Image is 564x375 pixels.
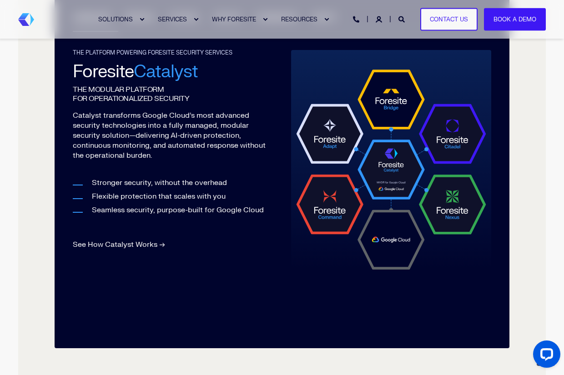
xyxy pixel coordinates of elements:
[281,15,317,23] span: RESOURCES
[376,15,384,23] a: Login
[420,8,478,31] a: Contact Us
[73,110,273,160] p: Catalyst transforms Google Cloud’s most advanced security technologies into a fully managed, modu...
[526,337,564,375] iframe: LiveChat chat widget
[291,64,491,270] img: Foresite Catalyst Platform
[73,85,273,103] h3: THE MODULAR PLATFORM FOR OPERATIONALIZED SECURITY
[92,178,273,188] li: Stronger security, without the overhead
[134,61,198,83] span: Catalyst
[73,240,165,249] a: See How Catalyst Works →
[73,50,273,55] div: THE PLATFORM POWERING FORESITE SECURITY SERVICES
[18,13,34,26] a: Back to Home
[92,205,273,215] li: Seamless security, purpose-built for Google Cloud
[98,15,133,23] span: SOLUTIONS
[193,17,199,22] div: Expand SERVICES
[484,8,546,31] a: Book a Demo
[324,17,329,22] div: Expand RESOURCES
[212,15,256,23] span: WHY FORESITE
[139,17,145,22] div: Expand SOLUTIONS
[73,59,273,85] h2: Foresite
[92,191,273,201] li: Flexible protection that scales with you
[18,13,34,26] img: Foresite brand mark, a hexagon shape of blues with a directional arrow to the right hand side
[262,17,268,22] div: Expand WHY FORESITE
[398,15,407,23] a: Open Search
